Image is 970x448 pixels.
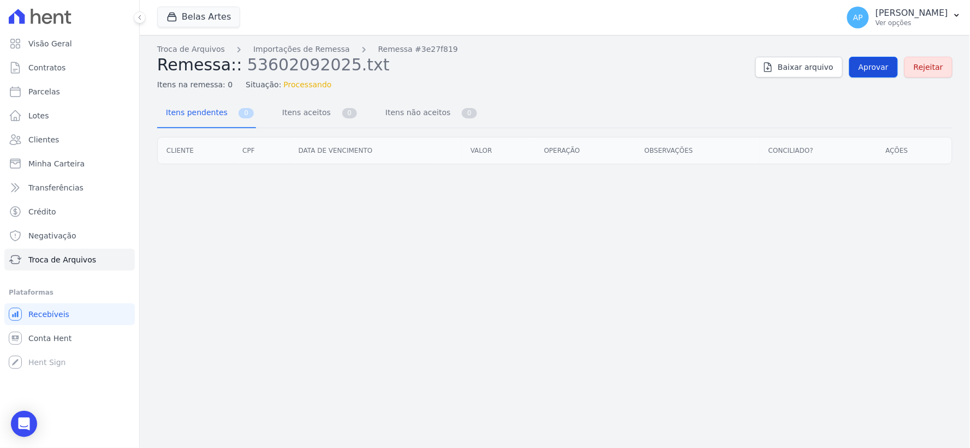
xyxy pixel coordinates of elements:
th: Conciliado? [760,138,877,164]
span: Rejeitar [914,62,943,73]
th: Observações [636,138,760,164]
span: Recebíveis [28,309,69,320]
a: Lotes [4,105,135,127]
span: Troca de Arquivos [28,254,96,265]
a: Contratos [4,57,135,79]
a: Recebíveis [4,303,135,325]
span: Processando [284,79,332,91]
a: Crédito [4,201,135,223]
a: Baixar arquivo [755,57,843,77]
div: Plataformas [9,286,130,299]
th: CPF [234,138,290,164]
span: Minha Carteira [28,158,85,169]
span: Clientes [28,134,59,145]
span: Itens aceitos [276,101,333,123]
p: Ver opções [876,19,948,27]
span: Remessa:: [157,55,242,74]
span: Itens pendentes [159,101,230,123]
span: Lotes [28,110,49,121]
span: AP [853,14,863,21]
a: Remessa #3e27f819 [378,44,458,55]
a: Conta Hent [4,327,135,349]
th: Ações [877,138,952,164]
a: Clientes [4,129,135,151]
span: Baixar arquivo [778,62,834,73]
span: 0 [342,108,358,118]
span: Contratos [28,62,66,73]
span: 53602092025.txt [247,54,390,74]
a: Transferências [4,177,135,199]
span: 0 [462,108,477,118]
th: Valor [462,138,535,164]
span: Itens não aceitos [379,101,453,123]
a: Itens não aceitos 0 [377,99,479,128]
nav: Breadcrumb [157,44,747,55]
span: Crédito [28,206,56,217]
a: Importações de Remessa [253,44,350,55]
span: Transferências [28,182,84,193]
th: Operação [535,138,636,164]
a: Troca de Arquivos [4,249,135,271]
span: Aprovar [859,62,889,73]
th: Data de vencimento [290,138,462,164]
th: Cliente [158,138,234,164]
a: Minha Carteira [4,153,135,175]
a: Parcelas [4,81,135,103]
button: Belas Artes [157,7,240,27]
span: 0 [239,108,254,118]
span: Visão Geral [28,38,72,49]
span: Negativação [28,230,76,241]
a: Negativação [4,225,135,247]
div: Open Intercom Messenger [11,411,37,437]
nav: Tab selector [157,99,479,128]
a: Visão Geral [4,33,135,55]
span: Situação: [246,79,281,91]
a: Itens aceitos 0 [273,99,359,128]
button: AP [PERSON_NAME] Ver opções [838,2,970,33]
a: Troca de Arquivos [157,44,225,55]
p: [PERSON_NAME] [876,8,948,19]
span: Itens na remessa: 0 [157,79,233,91]
span: Conta Hent [28,333,72,344]
span: Parcelas [28,86,60,97]
a: Itens pendentes 0 [157,99,256,128]
a: Rejeitar [904,57,953,77]
a: Aprovar [849,57,898,77]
